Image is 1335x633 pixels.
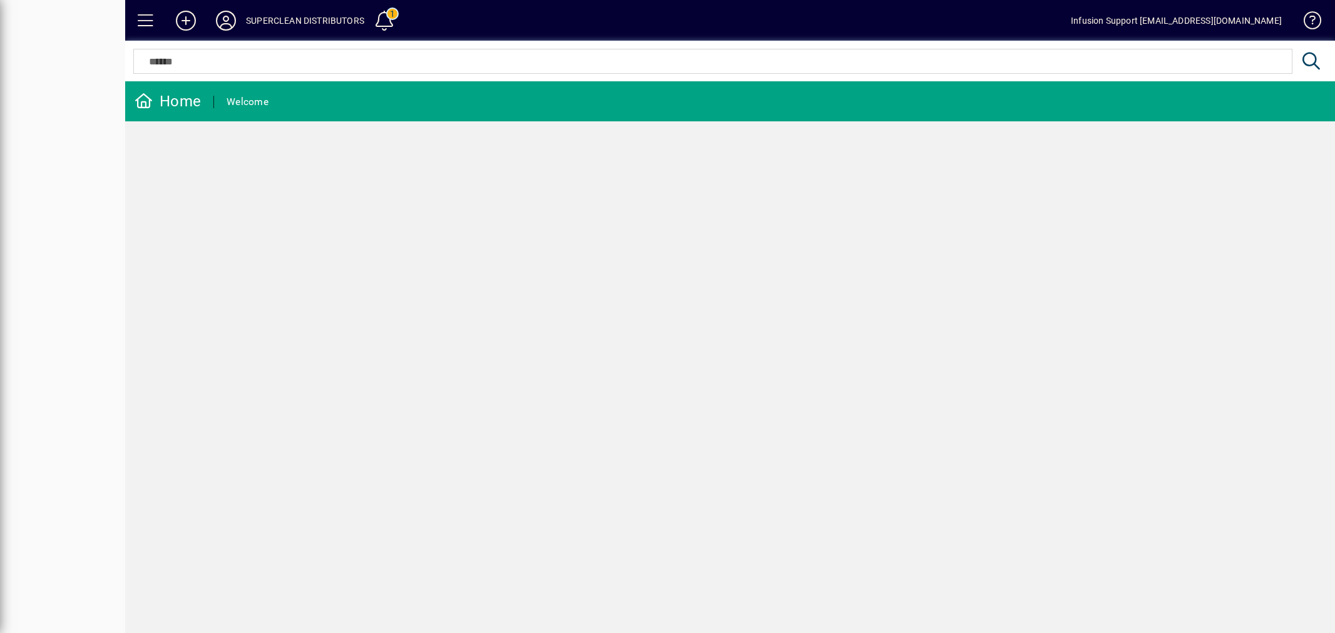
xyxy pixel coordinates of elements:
div: Home [135,91,201,111]
button: Profile [206,9,246,32]
div: Infusion Support [EMAIL_ADDRESS][DOMAIN_NAME] [1071,11,1282,31]
a: Knowledge Base [1294,3,1319,43]
div: SUPERCLEAN DISTRIBUTORS [246,11,364,31]
div: Welcome [227,92,269,112]
button: Add [166,9,206,32]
